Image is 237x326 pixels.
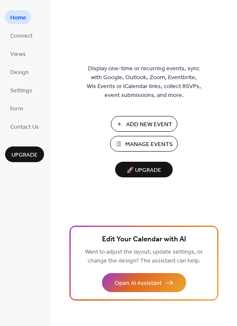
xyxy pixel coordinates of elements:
[85,246,203,267] span: Want to adjust the layout, update settings, or change the design? The assistant can help.
[102,234,186,246] span: Edit Your Calendar with AI
[10,68,29,77] span: Design
[120,165,168,176] span: 🚀 Upgrade
[5,101,28,115] a: Form
[10,50,26,59] span: Views
[115,162,173,177] button: 🚀 Upgrade
[102,273,186,292] button: Open AI Assistant
[111,116,177,132] button: Add New Event
[115,279,162,288] span: Open AI Assistant
[5,146,44,162] button: Upgrade
[5,65,34,79] a: Design
[5,119,44,133] a: Contact Us
[5,28,38,42] a: Connect
[10,14,26,22] span: Home
[126,120,172,129] span: Add New Event
[110,136,178,152] button: Manage Events
[125,140,173,149] span: Manage Events
[10,123,39,132] span: Contact Us
[10,32,33,41] span: Connect
[5,10,31,24] a: Home
[10,105,23,113] span: Form
[5,47,31,61] a: Views
[5,83,37,97] a: Settings
[10,86,32,95] span: Settings
[11,151,38,160] span: Upgrade
[87,64,201,100] span: Display one-time or recurring events, sync with Google, Outlook, Zoom, Eventbrite, Wix Events or ...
